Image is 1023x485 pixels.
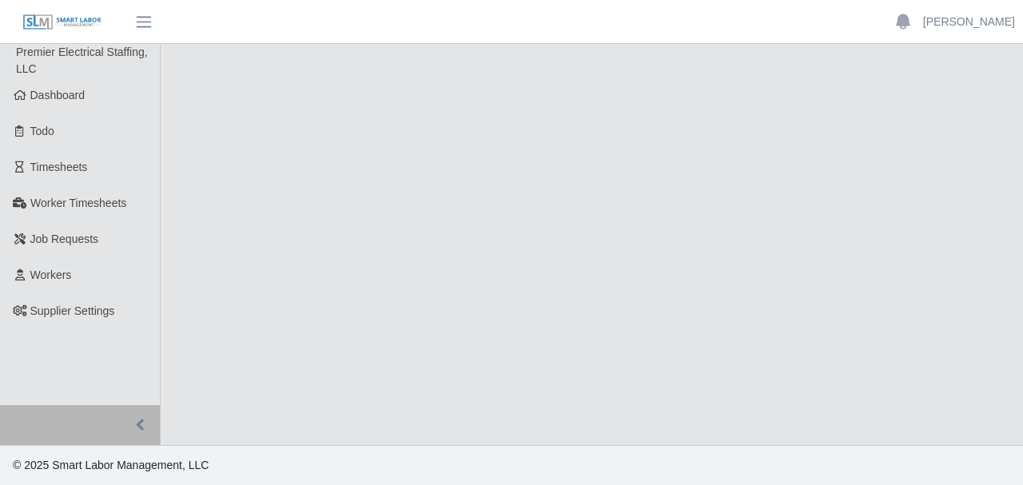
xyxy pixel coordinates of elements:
[30,197,126,209] span: Worker Timesheets
[923,14,1015,30] a: [PERSON_NAME]
[30,89,86,101] span: Dashboard
[22,14,102,31] img: SLM Logo
[30,304,115,317] span: Supplier Settings
[30,233,99,245] span: Job Requests
[13,459,209,471] span: © 2025 Smart Labor Management, LLC
[16,46,148,75] span: Premier Electrical Staffing, LLC
[30,125,54,137] span: Todo
[30,268,72,281] span: Workers
[30,161,88,173] span: Timesheets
